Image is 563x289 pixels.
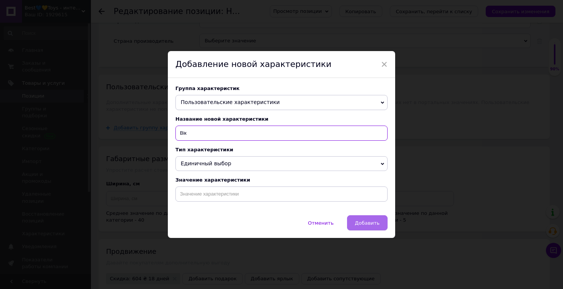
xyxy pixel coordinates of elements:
strong: 24 дня сказочных открытий! [14,41,83,47]
div: Название новой характеристики [175,116,388,122]
span: Отменить [308,220,334,226]
strong: куклу Барби [69,82,99,88]
input: Введите название характеристики [175,126,388,141]
p: 🎁 [8,68,314,76]
div: Группа характеристик [175,85,388,91]
span: Единичный выбор [181,160,231,166]
p: 🎀✨ [8,27,314,35]
strong: Адвент-календарь Barbie – волшебный мир сюрпризов! [20,28,158,34]
div: Тип характеристики [175,147,388,152]
h3: ​​​​​​​ [8,8,314,22]
strong: Создайте 3 фантастических образа [23,90,109,95]
strong: новый сюрприз [249,48,288,54]
button: Отменить [300,215,342,230]
strong: русалку, фею или принцессу [195,90,266,95]
div: Значение характеристики [175,177,388,183]
strong: Набор кукла Барби фея русалочка адвент календарь Фантастический мир Barbie Advent Calendar HRG90 ... [8,8,309,21]
strong: Что ждет внутри? [14,69,57,75]
span: Добавить [355,220,380,226]
button: Добавить [347,215,388,230]
span: × [381,58,388,71]
strong: волшебного праздника [67,48,124,54]
div: Добавление новой характеристики [168,51,395,78]
p: 🌟 Погрузитесь в атмосферу с адвент-календарем Barbie! Каждый день раскрывает , превращая ожидание... [8,40,314,64]
strong: длинными розовыми волосами [102,82,180,88]
span: Пользовательские характеристики [181,99,280,105]
input: Значение характеристики [175,186,388,202]
li: – превратите куклу [PERSON_NAME] с помощью хвоста русалки, пышной юбки и волшебных крыльев. [23,89,299,105]
strong: День 1 [23,82,39,88]
li: – встречайте с и универсальным нарядом! [23,81,299,89]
